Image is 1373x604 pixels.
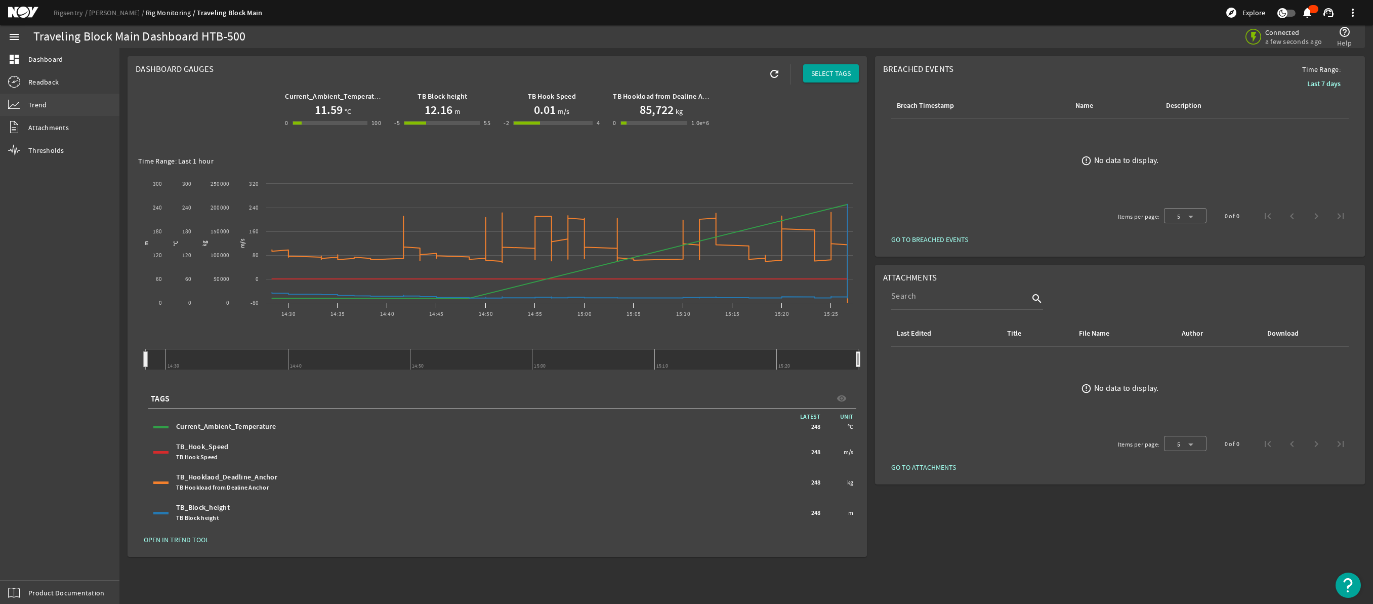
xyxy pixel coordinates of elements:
[768,68,780,80] mat-icon: refresh
[1081,155,1092,166] mat-icon: error_outline
[188,299,191,307] text: 0
[803,64,859,83] button: SELECT TAGS
[891,234,968,245] span: GO TO BREACHED EVENTS
[1337,38,1352,48] span: Help
[691,118,709,128] div: 1.0e+6
[883,458,964,476] button: GO TO ATTACHMENTS
[380,310,394,318] text: 14:40
[211,252,230,259] text: 100000
[176,422,303,432] div: Current_Ambient_Temperature
[1265,28,1322,37] span: Connected
[330,310,345,318] text: 14:35
[176,503,303,523] div: TB_Block_height
[883,272,937,283] span: Attachments
[484,118,490,128] div: 55
[1301,7,1313,19] mat-icon: notifications
[211,228,230,235] text: 150000
[418,92,467,101] b: TB Block height
[315,102,343,118] h1: 11.59
[197,8,262,18] a: Traveling Block Main
[613,92,721,101] b: TB Hookload from Dealine Anchor
[883,64,954,74] span: Breached Events
[1164,100,1282,111] div: Description
[775,310,789,318] text: 15:20
[811,68,851,78] span: SELECT TAGS
[627,310,641,318] text: 15:05
[138,156,856,166] div: Time Range: Last 1 hour
[251,299,259,307] text: -80
[8,53,20,65] mat-icon: dashboard
[897,328,931,339] div: Last Edited
[249,228,259,235] text: 160
[1225,7,1237,19] mat-icon: explore
[176,442,303,462] div: TB_Hook_Speed
[897,100,954,111] div: Breach Timestamp
[182,228,192,235] text: 180
[239,238,246,248] text: m/s
[1341,1,1365,25] button: more_vert
[1225,211,1239,221] div: 0 of 0
[153,180,162,188] text: 300
[479,310,493,318] text: 14:50
[640,102,674,118] h1: 85,722
[214,275,229,283] text: 50000
[28,100,47,110] span: Trend
[1339,26,1351,38] mat-icon: help_outline
[182,204,192,212] text: 240
[343,106,352,116] span: °C
[172,240,180,246] text: °C
[151,394,170,404] span: TAGS
[826,412,856,422] span: UNIT
[811,447,821,457] span: 248
[185,275,192,283] text: 60
[285,92,385,101] b: Current_Ambient_Temperature
[394,118,400,128] div: -5
[1225,439,1239,449] div: 0 of 0
[153,228,162,235] text: 180
[1077,328,1168,339] div: File Name
[176,484,269,492] span: TB Hookload from Dealine Anchor
[211,204,230,212] text: 200000
[136,64,214,74] span: Dashboard Gauges
[146,8,197,17] a: Rig Monitoring
[674,106,683,116] span: kg
[1322,7,1335,19] mat-icon: support_agent
[1294,64,1349,74] span: Time Range:
[1299,74,1349,93] button: Last 7 days
[528,92,576,101] b: TB Hook Speed
[895,100,1062,111] div: Breach Timestamp
[211,180,230,188] text: 250000
[1031,293,1043,305] i: search
[1242,8,1265,18] span: Explore
[811,422,821,432] span: 248
[676,310,690,318] text: 15:10
[176,514,219,522] span: TB Block height
[1118,439,1160,450] div: Items per page:
[8,31,20,43] mat-icon: menu
[528,310,542,318] text: 14:55
[577,310,592,318] text: 15:00
[1075,100,1093,111] div: Name
[883,230,976,249] button: GO TO BREACHED EVENTS
[144,535,209,545] span: OPEN IN TREND TOOL
[182,180,192,188] text: 300
[824,310,838,318] text: 15:25
[182,252,192,259] text: 120
[249,204,259,212] text: 240
[176,453,218,461] span: TB Hook Speed
[1094,155,1159,166] div: No data to display.
[371,118,381,128] div: 100
[1180,328,1253,339] div: Author
[1118,212,1160,222] div: Items per page:
[281,310,296,318] text: 14:30
[201,240,209,247] text: kg
[811,477,821,488] span: 248
[89,8,146,17] a: [PERSON_NAME]
[1267,328,1299,339] div: Download
[1094,383,1159,393] div: No data to display.
[725,310,739,318] text: 15:15
[136,169,858,326] svg: Chart title
[1265,37,1322,46] span: a few seconds ago
[1307,79,1341,89] b: Last 7 days
[895,328,994,339] div: Last Edited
